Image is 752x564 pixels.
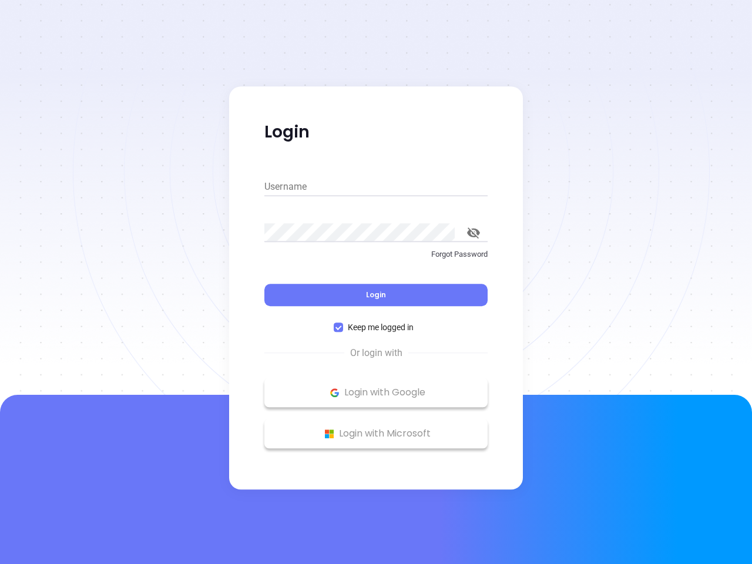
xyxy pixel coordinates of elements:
button: Google Logo Login with Google [264,378,488,407]
span: Keep me logged in [343,321,418,334]
img: Google Logo [327,385,342,400]
p: Login with Microsoft [270,425,482,442]
button: Login [264,284,488,306]
span: Or login with [344,346,408,360]
span: Login [366,290,386,300]
img: Microsoft Logo [322,427,337,441]
button: toggle password visibility [459,219,488,247]
button: Microsoft Logo Login with Microsoft [264,419,488,448]
p: Login [264,122,488,143]
a: Forgot Password [264,249,488,270]
p: Login with Google [270,384,482,401]
p: Forgot Password [264,249,488,260]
